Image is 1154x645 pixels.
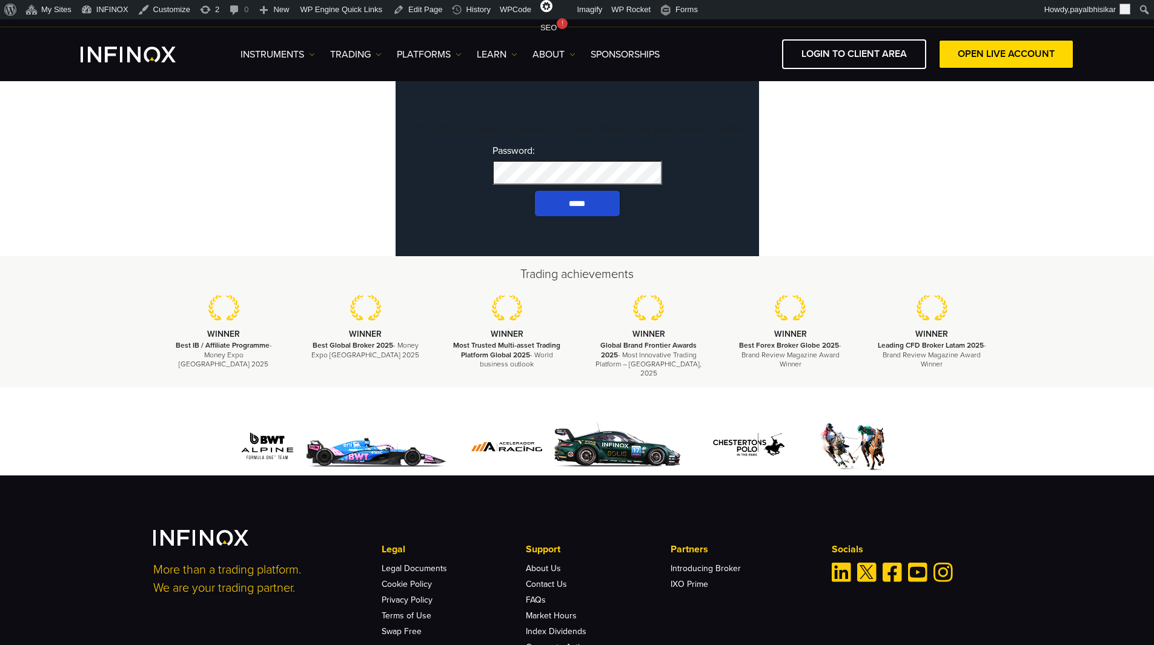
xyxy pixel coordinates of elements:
[878,341,984,349] strong: Leading CFD Broker Latam 2025
[81,47,204,62] a: INFINOX Logo
[832,542,1001,557] p: Socials
[526,595,546,605] a: FAQs
[453,341,560,359] strong: Most Trusted Multi-asset Trading Platform Global 2025
[915,329,948,339] strong: WINNER
[526,542,670,557] p: Support
[313,341,393,349] strong: Best Global Broker 2025
[739,341,839,349] strong: Best Forex Broker Globe 2025
[382,595,433,605] a: Privacy Policy
[451,341,563,369] p: - World business outlook
[240,47,315,62] a: Instruments
[330,47,382,62] a: TRADING
[526,563,561,574] a: About Us
[600,341,697,359] strong: Global Brand Frontier Awards 2025
[883,563,902,582] a: Facebook
[671,579,708,589] a: IXO Prime
[735,341,846,369] p: - Brand Review Magazine Award Winner
[933,563,953,582] a: Instagram
[671,542,815,557] p: Partners
[1070,5,1116,14] span: payalbhisikar
[876,341,987,369] p: - Brand Review Magazine Award Winner
[532,47,575,62] a: ABOUT
[857,563,877,582] a: Twitter
[593,341,705,378] p: - Most Innovative Trading Platform – [GEOGRAPHIC_DATA], 2025
[557,18,568,29] div: !
[526,610,577,621] a: Market Hours
[774,329,807,339] strong: WINNER
[938,39,1074,69] a: OPEN LIVE ACCOUNT
[168,341,280,369] p: - Money Expo [GEOGRAPHIC_DATA] 2025
[382,563,447,574] a: Legal Documents
[492,145,662,185] label: Password:
[397,47,462,62] a: PLATFORMS
[591,47,660,62] a: SPONSORSHIPS
[540,23,557,32] span: SEO
[526,626,586,637] a: Index Dividends
[477,47,517,62] a: Learn
[382,579,432,589] a: Cookie Policy
[782,39,926,69] a: LOGIN TO CLIENT AREA
[176,341,270,349] strong: Best IB / Affiliate Programme
[908,563,927,582] a: Youtube
[349,329,382,339] strong: WINNER
[153,266,1001,283] h2: Trading achievements
[526,579,567,589] a: Contact Us
[832,563,851,582] a: Linkedin
[492,160,662,185] input: Password:
[491,329,523,339] strong: WINNER
[382,626,422,637] a: Swap Free
[632,329,665,339] strong: WINNER
[671,563,741,574] a: Introducing Broker
[207,329,240,339] strong: WINNER
[382,542,526,557] p: Legal
[382,610,431,621] a: Terms of Use
[310,341,421,359] p: - Money Expo [GEOGRAPHIC_DATA] 2025
[408,121,747,136] p: This content is password protected. To view it please enter your password below:
[153,561,365,597] p: More than a trading platform. We are your trading partner.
